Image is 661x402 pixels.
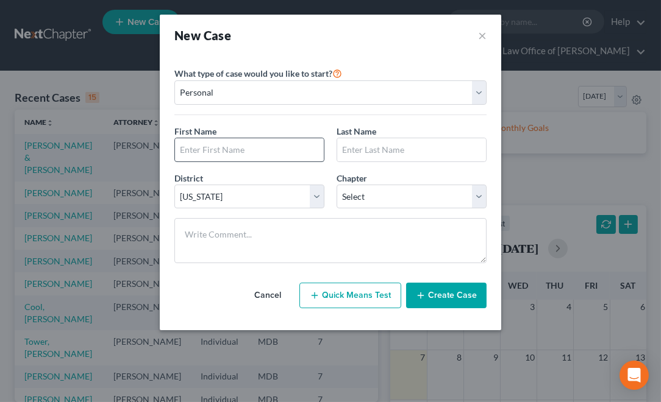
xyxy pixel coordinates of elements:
[337,173,367,183] span: Chapter
[337,138,486,161] input: Enter Last Name
[478,27,487,44] button: ×
[175,138,324,161] input: Enter First Name
[620,361,649,390] div: Open Intercom Messenger
[337,126,376,136] span: Last Name
[174,173,203,183] span: District
[241,283,295,308] button: Cancel
[174,28,231,43] strong: New Case
[174,66,342,80] label: What type of case would you like to start?
[299,283,401,308] button: Quick Means Test
[174,126,216,136] span: First Name
[406,283,487,308] button: Create Case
